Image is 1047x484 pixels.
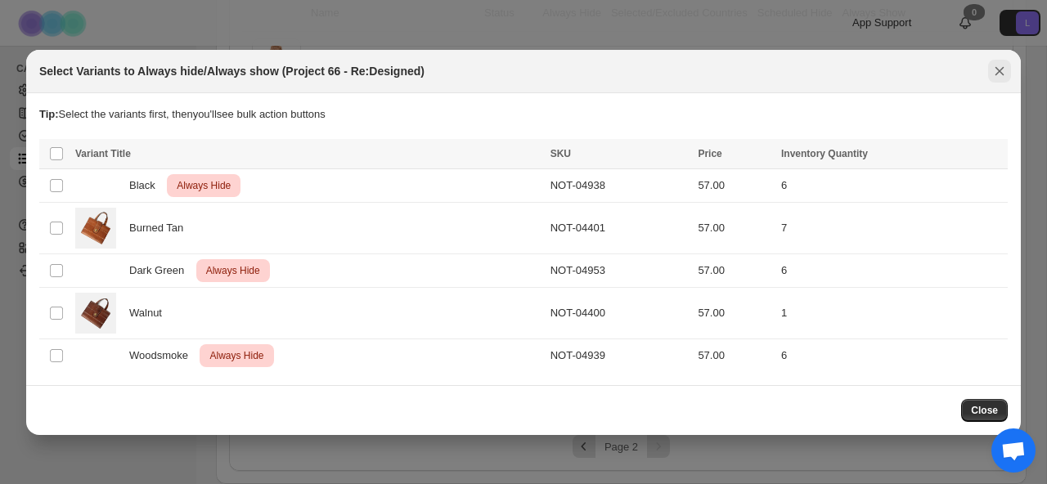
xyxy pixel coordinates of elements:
[776,168,1008,202] td: 6
[546,287,694,338] td: NOT-04400
[961,399,1008,422] button: Close
[129,305,171,321] span: Walnut
[75,208,116,249] img: Project_66_Burned_Tan.jpg
[693,338,776,372] td: 57.00
[129,262,193,279] span: Dark Green
[546,168,694,202] td: NOT-04938
[39,106,1008,123] p: Select the variants first, then you'll see bulk action buttons
[39,108,59,120] strong: Tip:
[550,148,571,159] span: SKU
[173,176,234,195] span: Always Hide
[776,202,1008,253] td: 7
[206,346,267,365] span: Always Hide
[75,148,131,159] span: Variant Title
[776,253,1008,287] td: 6
[693,253,776,287] td: 57.00
[75,293,116,334] img: Project_66_Walnut.jpg
[776,338,1008,372] td: 6
[546,202,694,253] td: NOT-04401
[693,287,776,338] td: 57.00
[129,177,164,194] span: Black
[988,60,1011,83] button: Close
[971,404,998,417] span: Close
[546,253,694,287] td: NOT-04953
[203,261,263,280] span: Always Hide
[693,168,776,202] td: 57.00
[693,202,776,253] td: 57.00
[546,338,694,372] td: NOT-04939
[991,428,1036,473] a: Open chat
[781,148,868,159] span: Inventory Quantity
[129,347,197,364] span: Woodsmoke
[776,287,1008,338] td: 1
[39,63,425,79] h2: Select Variants to Always hide/Always show (Project 66 - Re:Designed)
[698,148,721,159] span: Price
[129,220,192,236] span: Burned Tan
